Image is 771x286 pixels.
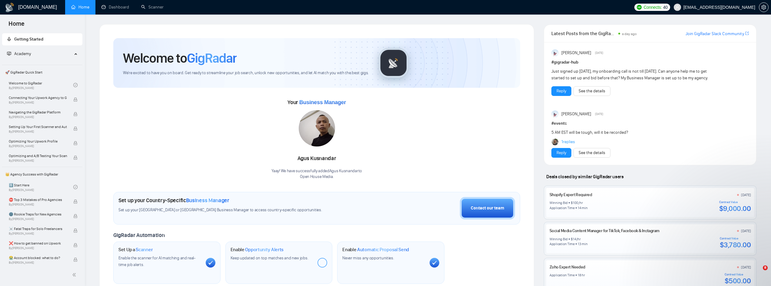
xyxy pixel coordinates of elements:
div: Application Time [550,205,575,210]
span: ☠️ Fatal Traps for Solo Freelancers [9,226,67,232]
div: /hr [577,237,581,242]
h1: Set Up a [118,247,153,253]
h1: Set up your Country-Specific [118,197,229,204]
button: Reply [551,86,571,96]
span: Setting Up Your First Scanner and Auto-Bidder [9,124,67,130]
span: double-left [72,272,78,278]
div: Application Time [550,273,575,278]
span: Home [4,19,29,32]
div: 18 hr [578,273,585,278]
a: searchScanner [141,5,164,10]
span: Connecting Your Upwork Agency to GigRadar [9,95,67,101]
button: See the details [573,148,610,158]
span: GigRadar Automation [113,232,165,238]
img: Anisuzzaman Khan [551,49,559,57]
span: a day ago [622,32,637,36]
a: setting [759,5,769,10]
span: By [PERSON_NAME] [9,101,67,104]
button: Reply [551,148,571,158]
div: Application Time [550,242,575,246]
span: Deals closed by similar GigRadar users [544,171,626,182]
span: By [PERSON_NAME] [9,159,67,163]
h1: # events [551,120,749,127]
span: check-circle [73,83,78,87]
img: Korlan [552,139,558,145]
span: 😭 Account blocked: what to do? [9,255,67,261]
span: By [PERSON_NAME] [9,115,67,119]
a: dashboardDashboard [101,5,129,10]
div: Contract Value [725,273,751,276]
span: [PERSON_NAME] [561,50,591,56]
img: logo [5,3,15,12]
span: By [PERSON_NAME] [9,232,67,235]
span: Navigating the GigRadar Platform [9,109,67,115]
div: Winning Bid [550,237,568,242]
span: lock [73,112,78,116]
span: Never miss any opportunities. [342,255,394,261]
span: lock [73,141,78,145]
a: Shopify Expert Required [550,192,592,197]
span: 40 [663,4,668,11]
span: lock [73,156,78,160]
div: 5 AM EST will be tough, will it be recorded? [551,129,709,136]
div: $ [571,200,573,205]
img: Anisuzzaman Khan [551,110,559,118]
img: 1700137308248-IMG-20231102-WA0008.jpg [299,110,335,146]
a: Join GigRadar Slack Community [686,31,744,37]
span: [DATE] [595,111,603,117]
button: Contact our team [460,197,515,219]
div: 14 min [578,205,588,210]
span: Academy [14,51,31,56]
div: 100 [573,200,578,205]
div: 13 min [578,242,588,246]
span: lock [73,127,78,131]
a: Welcome to GigRadarBy[PERSON_NAME] [9,78,73,92]
span: lock [73,243,78,247]
a: export [745,31,749,36]
iframe: Intercom live chat [750,265,765,280]
span: GigRadar [187,50,237,66]
span: check-circle [73,185,78,189]
div: Yaay! We have successfully added Agus Kusnandar to [271,168,362,180]
div: $9,000.00 [719,204,751,213]
h1: Enable [231,247,284,253]
h1: # gigradar-hub [551,59,749,66]
a: Reply [557,150,566,156]
a: 1️⃣ Start HereBy[PERSON_NAME] [9,180,73,194]
div: Contact our team [471,205,504,212]
a: Zoho Expert Needed [550,265,585,270]
a: See the details [579,150,605,156]
img: upwork-logo.png [637,5,642,10]
span: By [PERSON_NAME] [9,217,67,221]
span: We're excited to have you on board. Get ready to streamline your job search, unlock new opportuni... [123,70,369,76]
div: Contract Value [719,200,751,204]
span: By [PERSON_NAME] [9,246,67,250]
span: Business Manager [186,197,229,204]
li: Getting Started [2,33,82,45]
span: By [PERSON_NAME] [9,144,67,148]
button: See the details [573,86,610,96]
a: Social Media Content Manager for TikTok, Facebook & Instagram [550,228,660,233]
div: $ [571,237,573,242]
span: [PERSON_NAME] [561,111,591,117]
a: homeHome [71,5,89,10]
span: lock [73,97,78,102]
img: gigradar-logo.png [378,48,409,78]
span: Academy [7,51,31,56]
div: [DATE] [741,192,751,197]
span: Keep updated on top matches and new jobs. [231,255,308,261]
span: Automatic Proposal Send [357,247,409,253]
span: By [PERSON_NAME] [9,261,67,265]
button: setting [759,2,769,12]
a: See the details [579,88,605,94]
h1: Enable [342,247,409,253]
span: fund-projection-screen [7,51,11,56]
h1: Welcome to [123,50,237,66]
a: Reply [557,88,566,94]
span: Optimizing and A/B Testing Your Scanner for Better Results [9,153,67,159]
span: Optimizing Your Upwork Profile [9,138,67,144]
div: Just signed up [DATE], my onboarding call is not till [DATE]. Can anyone help me to get started t... [551,68,709,81]
span: 🚀 GigRadar Quick Start [3,66,82,78]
